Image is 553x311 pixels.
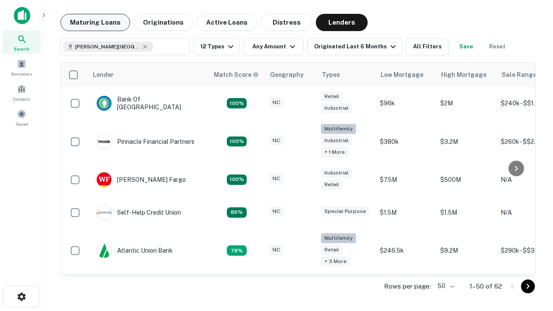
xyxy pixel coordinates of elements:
[321,92,343,102] div: Retail
[483,38,511,55] button: Reset
[3,81,41,104] a: Contacts
[97,96,111,111] img: picture
[3,31,41,54] a: Search
[214,70,257,79] h6: Match Score
[227,245,247,256] div: Matching Properties: 10, hasApolloMatch: undefined
[97,172,111,187] img: picture
[269,174,283,184] div: NC
[269,98,283,108] div: NC
[436,63,496,87] th: High Mortgage
[197,14,257,31] button: Active Loans
[209,63,265,87] th: Capitalize uses an advanced AI algorithm to match your search with the best lender. The match sco...
[321,180,343,190] div: Retail
[96,205,181,220] div: Self-help Credit Union
[243,38,304,55] button: Any Amount
[16,121,28,127] span: Saved
[307,38,402,55] button: Originated Last 6 Months
[384,281,431,292] p: Rows per page:
[321,103,352,113] div: Industrial
[97,205,111,220] img: picture
[434,280,456,292] div: 50
[93,70,114,80] div: Lender
[227,175,247,185] div: Matching Properties: 14, hasApolloMatch: undefined
[375,163,436,196] td: $7.5M
[214,70,259,79] div: Capitalize uses an advanced AI algorithm to match your search with the best lender. The match sco...
[406,38,449,55] button: All Filters
[436,87,496,120] td: $2M
[375,229,436,273] td: $246.5k
[321,257,350,267] div: + 3 more
[97,134,111,149] img: picture
[75,43,140,51] span: [PERSON_NAME][GEOGRAPHIC_DATA], [GEOGRAPHIC_DATA]
[227,207,247,218] div: Matching Properties: 11, hasApolloMatch: undefined
[194,38,240,55] button: 12 Types
[11,70,32,77] span: Borrowers
[521,279,535,293] button: Go to next page
[314,41,398,52] div: Originated Last 6 Months
[3,56,41,79] a: Borrowers
[321,124,356,134] div: Multifamily
[270,70,304,80] div: Geography
[227,136,247,147] div: Matching Properties: 23, hasApolloMatch: undefined
[261,14,312,31] button: Distress
[227,98,247,108] div: Matching Properties: 14, hasApolloMatch: undefined
[269,245,283,255] div: NC
[375,120,436,163] td: $380k
[60,14,130,31] button: Maturing Loans
[88,63,209,87] th: Lender
[269,136,283,146] div: NC
[317,63,375,87] th: Types
[436,163,496,196] td: $500M
[321,245,343,255] div: Retail
[375,87,436,120] td: $96k
[510,242,553,283] iframe: Chat Widget
[14,7,30,24] img: capitalize-icon.png
[14,45,29,52] span: Search
[96,172,186,187] div: [PERSON_NAME] Fargo
[375,196,436,229] td: $1.5M
[452,38,480,55] button: Save your search to get updates of matches that match your search criteria.
[316,14,368,31] button: Lenders
[321,147,348,157] div: + 1 more
[97,243,111,258] img: picture
[322,70,340,80] div: Types
[436,229,496,273] td: $9.2M
[133,14,193,31] button: Originations
[381,70,423,80] div: Low Mortgage
[321,233,356,243] div: Multifamily
[269,206,283,216] div: NC
[321,168,352,178] div: Industrial
[436,120,496,163] td: $3.2M
[441,70,486,80] div: High Mortgage
[96,243,173,258] div: Atlantic Union Bank
[96,134,194,149] div: Pinnacle Financial Partners
[321,206,369,216] div: Special Purpose
[96,95,200,111] div: Bank Of [GEOGRAPHIC_DATA]
[3,106,41,129] a: Saved
[321,136,352,146] div: Industrial
[265,63,317,87] th: Geography
[470,281,502,292] p: 1–50 of 62
[13,95,30,102] span: Contacts
[436,196,496,229] td: $1.5M
[375,63,436,87] th: Low Mortgage
[502,70,537,80] div: Sale Range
